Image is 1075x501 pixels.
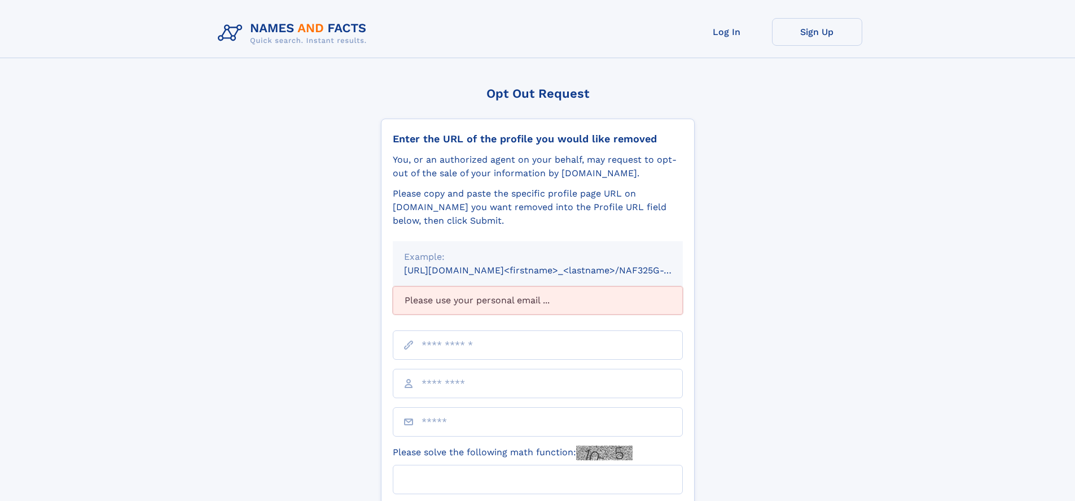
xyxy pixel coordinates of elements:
label: Please solve the following math function: [393,446,633,460]
div: Please use your personal email ... [393,286,683,315]
div: Please copy and paste the specific profile page URL on [DOMAIN_NAME] you want removed into the Pr... [393,187,683,228]
div: Enter the URL of the profile you would like removed [393,133,683,145]
div: You, or an authorized agent on your behalf, may request to opt-out of the sale of your informatio... [393,153,683,180]
small: [URL][DOMAIN_NAME]<firstname>_<lastname>/NAF325G-xxxxxxxx [404,265,704,276]
div: Example: [404,250,672,264]
a: Log In [682,18,772,46]
div: Opt Out Request [381,86,695,101]
img: Logo Names and Facts [213,18,376,49]
a: Sign Up [772,18,862,46]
